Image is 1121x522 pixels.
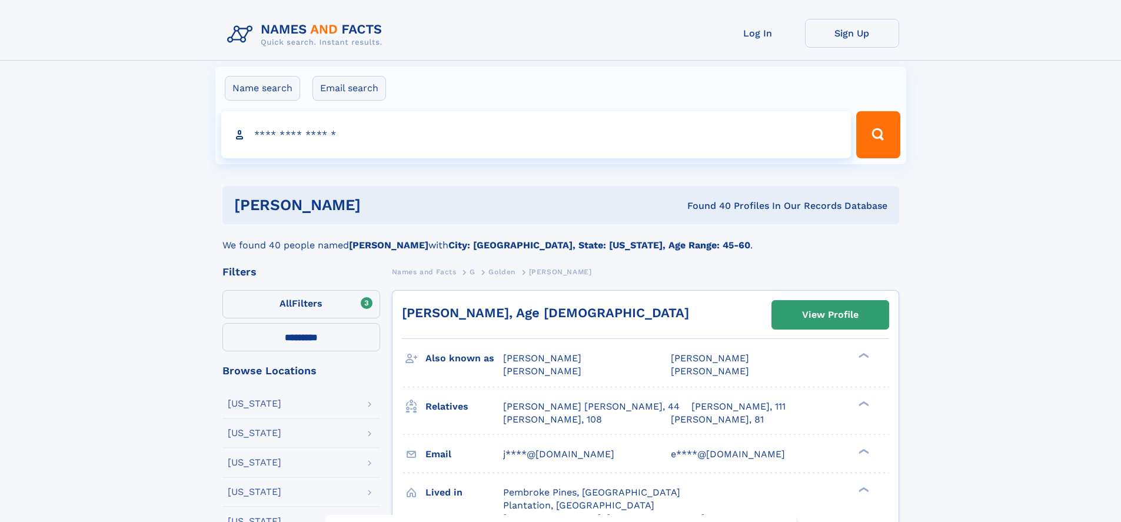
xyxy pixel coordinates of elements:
[772,301,889,329] a: View Profile
[856,447,870,455] div: ❯
[671,353,749,364] span: [PERSON_NAME]
[222,267,380,277] div: Filters
[225,76,300,101] label: Name search
[488,264,515,279] a: Golden
[228,487,281,497] div: [US_STATE]
[671,413,764,426] a: [PERSON_NAME], 81
[425,397,503,417] h3: Relatives
[222,224,899,252] div: We found 40 people named with .
[234,198,524,212] h1: [PERSON_NAME]
[691,400,786,413] a: [PERSON_NAME], 111
[448,240,750,251] b: City: [GEOGRAPHIC_DATA], State: [US_STATE], Age Range: 45-60
[671,365,749,377] span: [PERSON_NAME]
[711,19,805,48] a: Log In
[392,264,457,279] a: Names and Facts
[503,500,654,511] span: Plantation, [GEOGRAPHIC_DATA]
[805,19,899,48] a: Sign Up
[425,444,503,464] h3: Email
[524,200,887,212] div: Found 40 Profiles In Our Records Database
[503,487,680,498] span: Pembroke Pines, [GEOGRAPHIC_DATA]
[856,400,870,407] div: ❯
[856,111,900,158] button: Search Button
[222,290,380,318] label: Filters
[221,111,851,158] input: search input
[425,348,503,368] h3: Also known as
[228,399,281,408] div: [US_STATE]
[228,458,281,467] div: [US_STATE]
[503,365,581,377] span: [PERSON_NAME]
[222,19,392,51] img: Logo Names and Facts
[529,268,592,276] span: [PERSON_NAME]
[312,76,386,101] label: Email search
[856,352,870,360] div: ❯
[488,268,515,276] span: Golden
[228,428,281,438] div: [US_STATE]
[280,298,292,309] span: All
[470,264,475,279] a: G
[425,483,503,503] h3: Lived in
[503,400,680,413] a: [PERSON_NAME] [PERSON_NAME], 44
[402,305,689,320] a: [PERSON_NAME], Age [DEMOGRAPHIC_DATA]
[222,365,380,376] div: Browse Locations
[802,301,859,328] div: View Profile
[349,240,428,251] b: [PERSON_NAME]
[470,268,475,276] span: G
[856,486,870,493] div: ❯
[503,413,602,426] a: [PERSON_NAME], 108
[503,353,581,364] span: [PERSON_NAME]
